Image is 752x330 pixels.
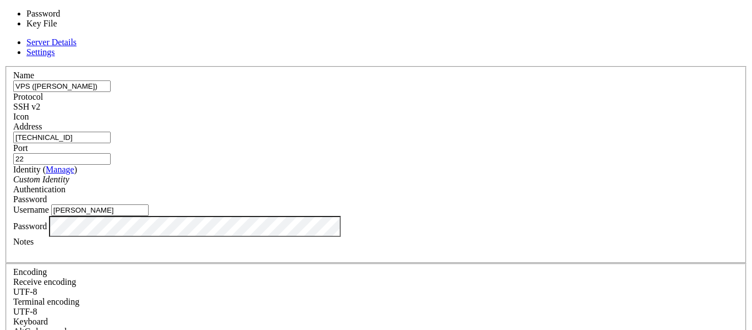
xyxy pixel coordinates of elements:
li: Password [26,9,118,19]
label: The default terminal encoding. ISO-2022 enables character map translations (like graphics maps). ... [13,297,79,306]
label: Port [13,143,28,153]
span: SSH v2 [13,102,40,111]
input: Port Number [13,153,111,165]
label: Encoding [13,267,47,277]
div: UTF-8 [13,287,739,297]
label: Address [13,122,42,131]
span: UTF-8 [13,307,37,316]
a: Manage [46,165,74,174]
label: Protocol [13,92,43,101]
label: Notes [13,237,34,246]
label: Password [13,221,47,230]
i: Custom Identity [13,175,69,184]
div: Custom Identity [13,175,739,185]
a: Settings [26,47,55,57]
label: Keyboard [13,317,48,326]
label: Set the expected encoding for data received from the host. If the encodings do not match, visual ... [13,277,76,286]
label: Authentication [13,185,66,194]
span: Password [13,194,47,204]
span: ( ) [43,165,77,174]
div: UTF-8 [13,307,739,317]
div: Password [13,194,739,204]
span: UTF-8 [13,287,37,296]
a: Server Details [26,37,77,47]
input: Login Username [51,204,149,216]
label: Name [13,71,34,80]
li: Key File [26,19,118,29]
input: Host Name or IP [13,132,111,143]
input: Server Name [13,80,111,92]
label: Identity [13,165,77,174]
label: Icon [13,112,29,121]
div: SSH v2 [13,102,739,112]
label: Username [13,205,49,214]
